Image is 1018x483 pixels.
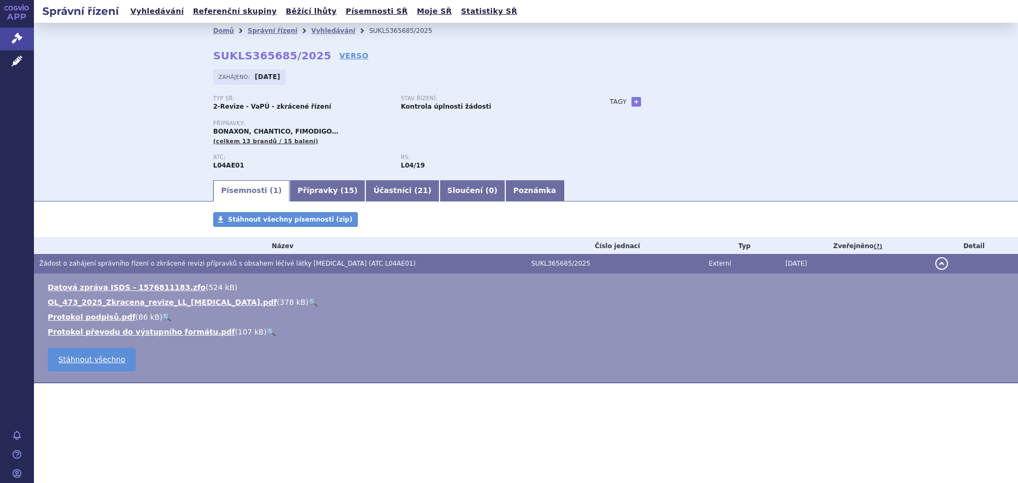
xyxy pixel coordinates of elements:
[213,180,289,201] a: Písemnosti (1)
[309,298,318,306] a: 🔍
[48,328,235,336] a: Protokol převodu do výstupního formátu.pdf
[48,312,1007,322] li: ( )
[505,180,564,201] a: Poznámka
[213,212,358,227] a: Stáhnout všechny písemnosti (zip)
[48,298,277,306] a: OL_473_2025_Zkracena_revize_LL_[MEDICAL_DATA].pdf
[365,180,439,201] a: Účastníci (21)
[208,283,234,292] span: 524 kB
[610,95,627,108] h3: Tagy
[526,238,704,254] th: Číslo jednací
[48,348,136,372] a: Stáhnout všechno
[248,27,297,34] a: Správní řízení
[255,73,280,81] strong: [DATE]
[162,313,171,321] a: 🔍
[267,328,276,336] a: 🔍
[213,120,589,127] p: Přípravky:
[280,298,306,306] span: 378 kB
[34,238,526,254] th: Název
[48,313,136,321] a: Protokol podpisů.pdf
[704,238,780,254] th: Typ
[127,4,187,19] a: Vyhledávání
[213,128,338,135] span: BONAXON, CHANTICO, FIMODIGO…
[344,186,354,195] span: 15
[780,254,930,274] td: [DATE]
[218,73,252,81] span: Zahájeno:
[930,238,1018,254] th: Detail
[458,4,520,19] a: Statistiky SŘ
[213,103,331,110] strong: 2-Revize - VaPÚ - zkrácené řízení
[213,162,244,169] strong: FINGOLIMOD
[780,238,930,254] th: Zveřejněno
[283,4,340,19] a: Běžící lhůty
[238,328,264,336] span: 107 kB
[401,103,491,110] strong: Kontrola úplnosti žádosti
[339,50,368,61] a: VERSO
[401,95,578,102] p: Stav řízení:
[213,154,390,161] p: ATC:
[401,162,425,169] strong: fingolimod
[213,95,390,102] p: Typ SŘ:
[631,97,641,107] a: +
[289,180,365,201] a: Přípravky (15)
[213,27,234,34] a: Domů
[401,154,578,161] p: RS:
[709,260,731,267] span: Externí
[228,216,353,223] span: Stáhnout všechny písemnosti (zip)
[48,327,1007,337] li: ( )
[138,313,160,321] span: 86 kB
[48,297,1007,308] li: ( )
[935,257,948,270] button: detail
[369,23,446,39] li: SUKLS365685/2025
[190,4,280,19] a: Referenční skupiny
[48,282,1007,293] li: ( )
[48,283,206,292] a: Datová zpráva ISDS - 1576811183.zfo
[440,180,505,201] a: Sloučení (0)
[343,4,411,19] a: Písemnosti SŘ
[526,254,704,274] td: SUKL365685/2025
[874,243,882,250] abbr: (?)
[213,49,331,62] strong: SUKLS365685/2025
[213,138,318,145] span: (celkem 13 brandů / 15 balení)
[414,4,455,19] a: Moje SŘ
[418,186,428,195] span: 21
[34,4,127,19] h2: Správní řízení
[311,27,355,34] a: Vyhledávání
[489,186,494,195] span: 0
[273,186,278,195] span: 1
[39,260,416,267] span: Žádost o zahájení správního řízení o zkrácené revizi přípravků s obsahem léčivé látky fingolimod ...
